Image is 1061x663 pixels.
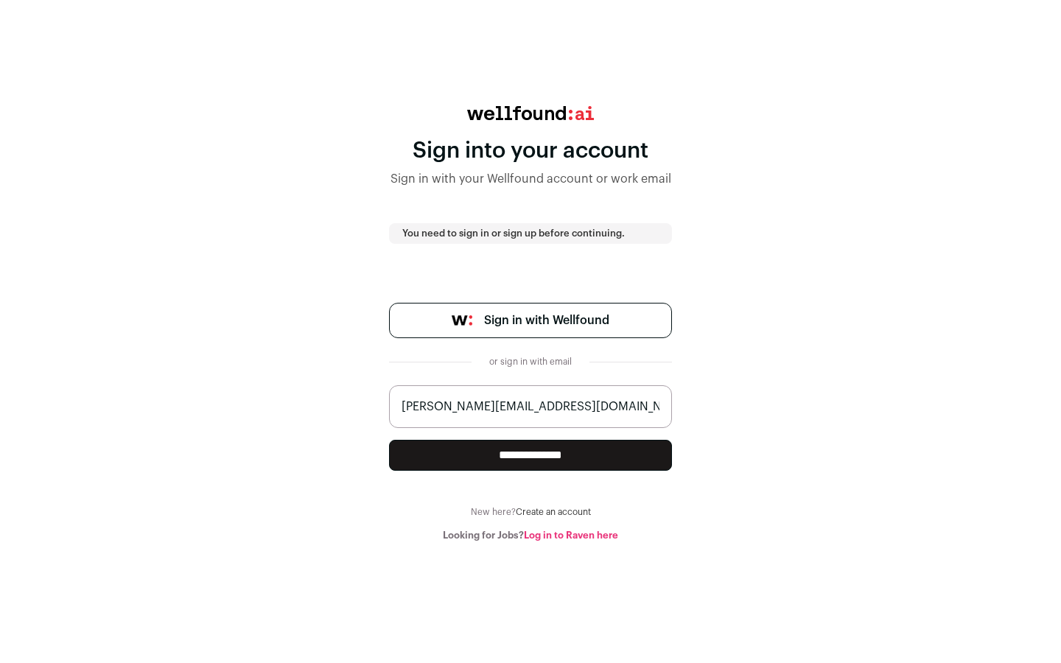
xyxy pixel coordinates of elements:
[524,530,618,540] a: Log in to Raven here
[389,138,672,164] div: Sign into your account
[467,106,594,120] img: wellfound:ai
[389,385,672,428] input: name@work-email.com
[516,508,591,516] a: Create an account
[483,356,578,368] div: or sign in with email
[452,315,472,326] img: wellfound-symbol-flush-black-fb3c872781a75f747ccb3a119075da62bfe97bd399995f84a933054e44a575c4.png
[389,303,672,338] a: Sign in with Wellfound
[484,312,609,329] span: Sign in with Wellfound
[402,228,659,239] p: You need to sign in or sign up before continuing.
[389,170,672,188] div: Sign in with your Wellfound account or work email
[389,530,672,541] div: Looking for Jobs?
[389,506,672,518] div: New here?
